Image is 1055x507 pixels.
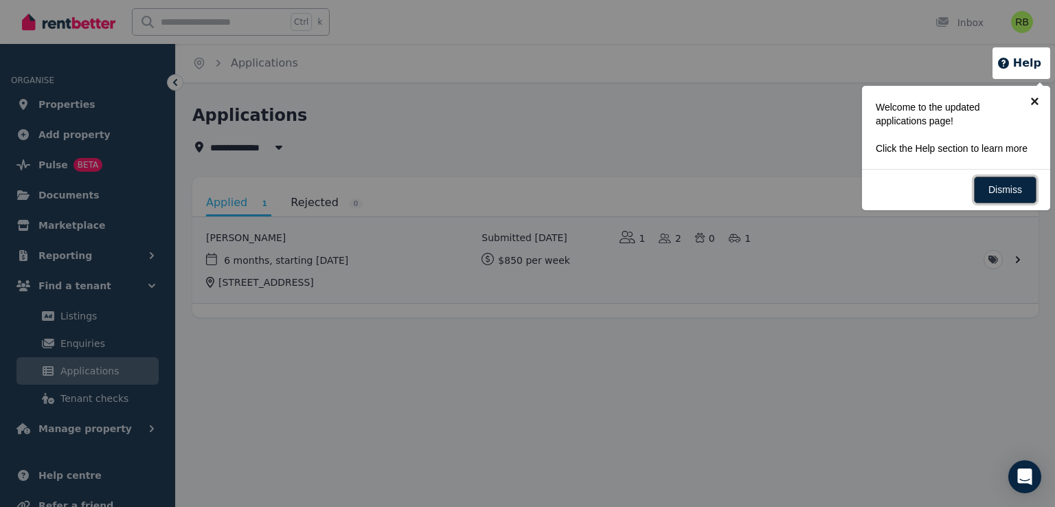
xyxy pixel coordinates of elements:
[876,142,1028,155] p: Click the Help section to learn more
[997,55,1041,71] button: Help
[876,100,1028,128] p: Welcome to the updated applications page!
[1019,86,1050,117] a: ×
[1008,460,1041,493] div: Open Intercom Messenger
[974,177,1036,203] a: Dismiss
